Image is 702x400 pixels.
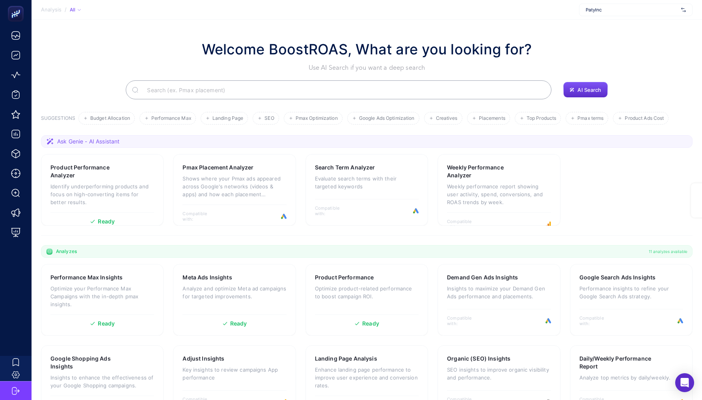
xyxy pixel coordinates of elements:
[151,115,191,121] span: Performance Max
[182,211,218,222] span: Compatible with:
[264,115,274,121] span: SEO
[202,63,532,73] p: Use AI Search if you want a deep search
[315,273,374,281] h3: Product Performance
[315,285,419,300] p: Optimize product-related performance to boost campaign ROI.
[527,115,556,121] span: Top Products
[438,154,560,226] a: Weekly Performance AnalyzerWeekly performance report showing user activity, spend, conversions, a...
[563,82,607,98] button: AI Search
[436,115,458,121] span: Creatives
[305,264,428,336] a: Product PerformanceOptimize product-related performance to boost campaign ROI.Ready
[315,355,377,363] h3: Landing Page Analysis
[50,164,129,179] h3: Product Performance Analyzer
[586,7,678,13] span: PatyInc
[315,175,419,190] p: Evaluate search terms with their targeted keywords
[577,87,601,93] span: AI Search
[202,39,532,60] h1: Welcome BoostROAS, What are you looking for?
[173,264,296,336] a: Meta Ads InsightsAnalyze and optimize Meta ad campaigns for targeted improvements.Ready
[41,154,164,226] a: Product Performance AnalyzerIdentify underperforming products and focus on high-converting items ...
[98,219,115,224] span: Ready
[57,138,119,145] span: Ask Genie - AI Assistant
[577,115,603,121] span: Pmax terms
[182,175,286,198] p: Shows where your Pmax ads appeared across Google's networks (videos & apps) and how each placemen...
[212,115,243,121] span: Landing Page
[570,264,693,336] a: Google Search Ads InsightsPerformance insights to refine your Google Search Ads strategy.Compatib...
[50,355,129,370] h3: Google Shopping Ads Insights
[50,182,154,206] p: Identify underperforming products and focus on high-converting items for better results.
[230,321,247,326] span: Ready
[70,7,81,13] div: All
[579,315,615,326] span: Compatible with:
[41,115,75,125] h3: SUGGESTIONS
[56,248,77,255] span: Analyzes
[182,164,253,171] h3: Pmax Placement Analyzer
[625,115,664,121] span: Product Ads Cost
[447,219,482,230] span: Compatible with:
[649,248,687,255] span: 11 analyzes available
[182,355,224,363] h3: Adjust Insights
[315,366,419,389] p: Enhance landing page performance to improve user experience and conversion rates.
[65,6,67,13] span: /
[173,154,296,226] a: Pmax Placement AnalyzerShows where your Pmax ads appeared across Google's networks (videos & apps...
[579,374,683,381] p: Analyze top metrics by daily/weekly.
[362,321,379,326] span: Ready
[305,154,428,226] a: Search Term AnalyzerEvaluate search terms with their targeted keywordsCompatible with:
[479,115,505,121] span: Placements
[579,285,683,300] p: Performance insights to refine your Google Search Ads strategy.
[41,7,61,13] span: Analysis
[579,355,659,370] h3: Daily/Weekly Performance Report
[447,164,526,179] h3: Weekly Performance Analyzer
[447,315,482,326] span: Compatible with:
[359,115,415,121] span: Google Ads Optimization
[182,285,286,300] p: Analyze and optimize Meta ad campaigns for targeted improvements.
[182,366,286,381] p: Key insights to review campaigns App performance
[447,355,510,363] h3: Organic (SEO) Insights
[579,273,656,281] h3: Google Search Ads Insights
[675,373,694,392] div: Open Intercom Messenger
[681,6,686,14] img: svg%3e
[447,285,551,300] p: Insights to maximize your Demand Gen Ads performance and placements.
[447,366,551,381] p: SEO insights to improve organic visibility and performance.
[315,164,375,171] h3: Search Term Analyzer
[90,115,130,121] span: Budget Allocation
[182,273,232,281] h3: Meta Ads Insights
[315,205,350,216] span: Compatible with:
[50,285,154,308] p: Optimize your Performance Max Campaigns with the in-depth pmax insights.
[296,115,338,121] span: Pmax Optimization
[447,182,551,206] p: Weekly performance report showing user activity, spend, conversions, and ROAS trends by week.
[98,321,115,326] span: Ready
[438,264,560,336] a: Demand Gen Ads InsightsInsights to maximize your Demand Gen Ads performance and placements.Compat...
[41,264,164,336] a: Performance Max InsightsOptimize your Performance Max Campaigns with the in-depth pmax insights.R...
[50,273,123,281] h3: Performance Max Insights
[141,79,545,101] input: Search
[50,374,154,389] p: Insights to enhance the effectiveness of your Google Shopping campaigns.
[447,273,518,281] h3: Demand Gen Ads Insights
